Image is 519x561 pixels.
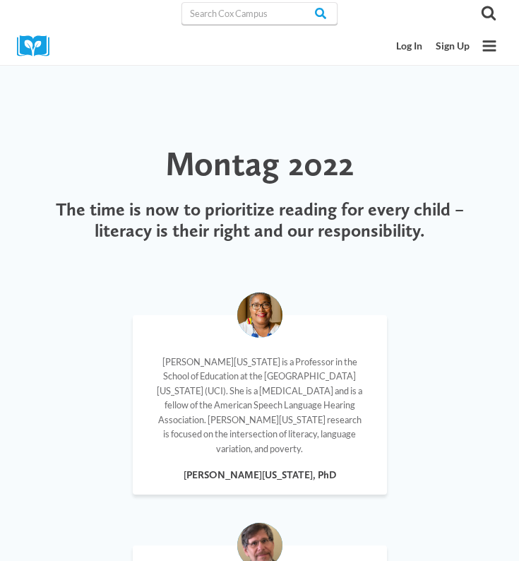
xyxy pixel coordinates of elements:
input: Search Cox Campus [181,2,338,25]
nav: Secondary Mobile Navigation [389,34,476,59]
a: Sign Up [429,34,476,59]
img: Cox Campus [17,35,59,57]
div: [PERSON_NAME][US_STATE], PhD [155,467,364,483]
p: [PERSON_NAME][US_STATE] is a Professor in the School of Education at the [GEOGRAPHIC_DATA][US_STA... [155,355,364,456]
a: Log In [389,34,429,59]
img: Dr. Julie Washington [237,293,282,338]
button: Open menu [477,33,502,59]
span: Montag 2022 [165,143,354,184]
p: The time is now to prioritize reading for every child – literacy is their right and our responsib... [31,199,488,242]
